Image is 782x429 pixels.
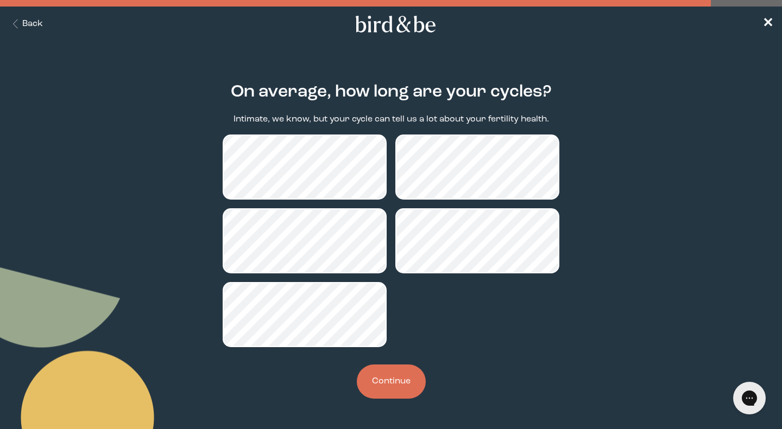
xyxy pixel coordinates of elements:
p: Intimate, we know, but your cycle can tell us a lot about your fertility health. [234,113,549,126]
span: ✕ [762,17,773,30]
button: Back Button [9,18,43,30]
button: Continue [357,364,426,399]
a: ✕ [762,15,773,34]
iframe: Gorgias live chat messenger [728,378,771,418]
h2: On average, how long are your cycles? [231,80,552,105]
